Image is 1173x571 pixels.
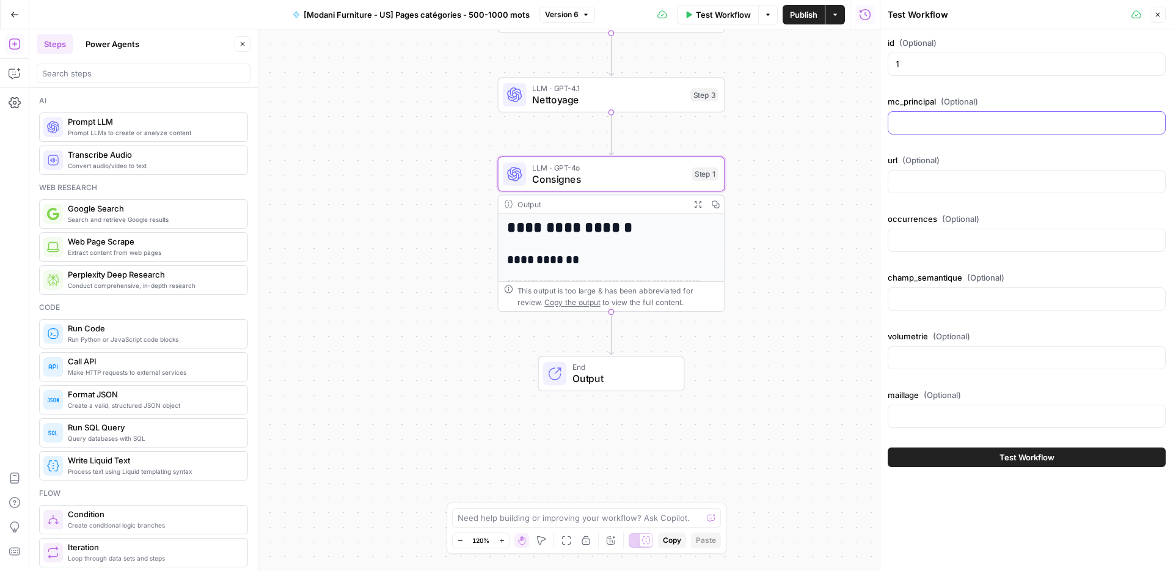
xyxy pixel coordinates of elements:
span: Google Search [68,202,238,215]
span: End [572,361,672,373]
button: Power Agents [78,34,147,54]
span: Run SQL Query [68,421,238,433]
span: (Optional) [902,154,940,166]
span: (Optional) [933,330,970,342]
span: Make HTTP requests to external services [68,367,238,377]
span: Web Page Scrape [68,235,238,248]
button: Copy [658,532,686,548]
span: Call API [68,355,238,367]
span: Write Liquid Text [68,454,238,466]
div: Output [517,198,685,210]
label: url [888,154,1166,166]
div: Step 1 [692,168,718,181]
span: Loop through data sets and steps [68,553,238,563]
div: EndOutput [498,356,725,391]
label: occurrences [888,213,1166,225]
label: champ_semantique [888,271,1166,284]
span: [Modani Furniture - US] Pages catégories - 500-1000 mots [304,9,530,21]
div: Code [39,302,248,313]
span: (Optional) [942,213,979,225]
span: Run Python or JavaScript code blocks [68,334,238,344]
div: Flow [39,488,248,499]
label: volumetrie [888,330,1166,342]
span: Output [572,371,672,386]
span: Copy [663,535,681,546]
span: Nettoyage [532,92,685,107]
span: Perplexity Deep Research [68,268,238,281]
span: Publish [790,9,817,21]
g: Edge from step_3 to step_1 [609,112,613,155]
span: Process text using Liquid templating syntax [68,466,238,476]
div: Step 3 [690,88,718,101]
button: Test Workflow [677,5,758,24]
span: Consignes [532,172,686,186]
button: [Modani Furniture - US] Pages catégories - 500-1000 mots [285,5,537,24]
input: Search steps [42,67,245,79]
label: id [888,37,1166,49]
span: Paste [696,535,716,546]
span: (Optional) [967,271,1004,284]
span: LLM · GPT-4o [532,161,686,173]
span: Convert audio/video to text [68,161,238,171]
span: Iteration [68,541,238,553]
span: Prompt LLMs to create or analyze content [68,128,238,138]
span: Search and retrieve Google results [68,215,238,224]
span: Run Code [68,322,238,334]
div: This output is too large & has been abbreviated for review. to view the full content. [517,285,718,308]
span: Conduct comprehensive, in-depth research [68,281,238,290]
div: Web research [39,182,248,193]
label: maillage [888,389,1166,401]
span: Format JSON [68,388,238,400]
button: Version 6 [539,7,595,23]
span: Extract content from web pages [68,248,238,257]
button: Steps [37,34,73,54]
div: LLM · GPT-4.1NettoyageStep 3 [498,77,725,112]
span: Transcribe Audio [68,149,238,161]
div: Ai [39,95,248,106]
span: Test Workflow [696,9,751,21]
span: (Optional) [941,95,978,108]
span: Create conditional logic branches [68,520,238,530]
span: Condition [68,508,238,520]
button: Test Workflow [888,448,1166,467]
span: (Optional) [899,37,937,49]
span: Copy the output [544,298,600,306]
span: Test Workflow [999,451,1054,463]
span: Prompt LLM [68,116,238,128]
span: Version 6 [545,9,579,20]
span: (Optional) [924,389,961,401]
g: Edge from step_2 to step_3 [609,33,613,76]
label: mc_principal [888,95,1166,108]
button: Paste [691,532,721,548]
span: 120% [472,536,489,545]
button: Publish [783,5,825,24]
span: LLM · GPT-4.1 [532,83,685,94]
span: Query databases with SQL [68,433,238,443]
span: Create a valid, structured JSON object [68,400,238,410]
g: Edge from step_1 to end [609,312,613,355]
